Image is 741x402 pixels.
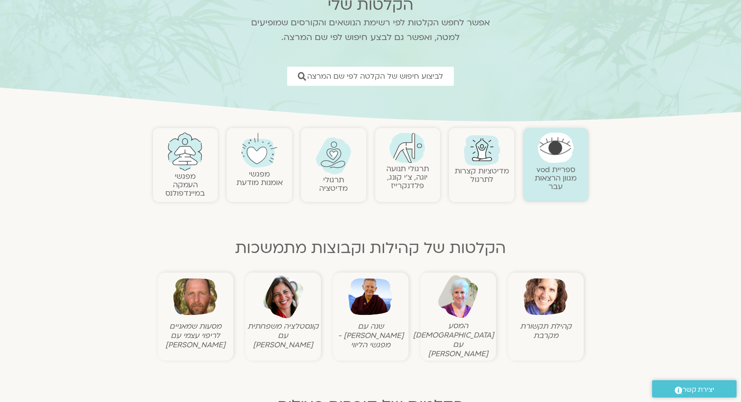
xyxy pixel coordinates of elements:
span: לביצוע חיפוש של הקלטה לפי שם המרצה [307,72,443,80]
a: מפגשיהעמקה במיינדפולנס [165,171,205,198]
a: תרגולימדיטציה [319,175,348,193]
a: יצירת קשר [652,380,737,398]
a: תרגולי תנועהיוגה, צ׳י קונג, פלדנקרייז [386,164,429,191]
figcaption: קהילת תקשורת מקרבת [510,322,581,340]
figcaption: מסעות שמאניים לריפוי עצמי עם [PERSON_NAME] [160,322,231,350]
figcaption: שנה עם [PERSON_NAME] - מפגשי הליווי [335,322,406,350]
span: יצירת קשר [682,384,714,396]
a: מפגשיאומנות מודעת [236,169,283,188]
p: אפשר לחפש הקלטות לפי רשימת הנושאים והקורסים שמופיעים למטה, ואפשר גם לבצע חיפוש לפי שם המרצה. [240,16,502,45]
a: ספריית vodמגוון הרצאות עבר [535,165,577,192]
a: לביצוע חיפוש של הקלטה לפי שם המרצה [287,67,454,86]
figcaption: קונסטלציה משפחתית עם [PERSON_NAME] [248,322,319,350]
a: מדיטציות קצרות לתרגול [455,166,509,185]
figcaption: המסע [DEMOGRAPHIC_DATA] עם [PERSON_NAME] [423,321,494,358]
h2: הקלטות של קהילות וקבוצות מתמשכות [153,239,589,257]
